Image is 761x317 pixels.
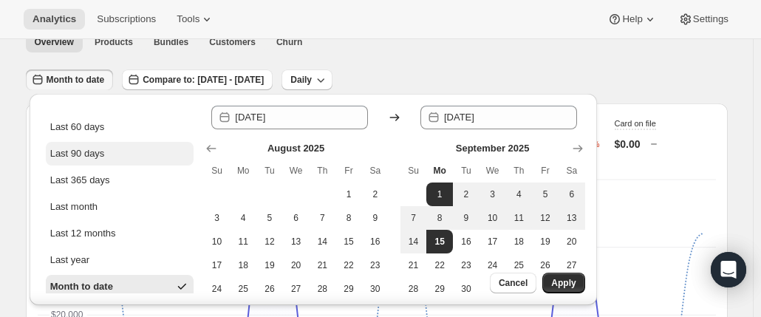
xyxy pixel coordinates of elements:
[406,283,421,295] span: 28
[309,277,335,301] button: Thursday August 28 2025
[559,230,585,253] button: Saturday September 20 2025
[485,165,500,177] span: We
[453,230,480,253] button: Tuesday September 16 2025
[335,159,362,183] th: Friday
[210,259,225,271] span: 17
[453,183,480,206] button: Tuesday September 2 2025
[542,273,584,293] button: Apply
[453,159,480,183] th: Tuesday
[289,212,304,224] span: 6
[426,253,453,277] button: Monday September 22 2025
[459,188,474,200] span: 2
[262,165,277,177] span: Tu
[50,279,113,294] div: Month to date
[204,230,231,253] button: Sunday August 10 2025
[309,253,335,277] button: Thursday August 21 2025
[289,259,304,271] span: 20
[505,253,532,277] button: Thursday September 25 2025
[362,183,389,206] button: Saturday August 2 2025
[432,259,447,271] span: 22
[201,138,222,159] button: Show previous month, July 2025
[50,226,116,241] div: Last 12 months
[485,188,500,200] span: 3
[406,236,421,248] span: 14
[459,259,474,271] span: 23
[46,168,194,192] button: Last 365 days
[368,188,383,200] span: 2
[564,259,579,271] span: 27
[204,253,231,277] button: Sunday August 17 2025
[485,259,500,271] span: 24
[538,259,553,271] span: 26
[480,253,506,277] button: Wednesday September 24 2025
[33,13,76,25] span: Analytics
[168,9,223,30] button: Tools
[551,277,576,289] span: Apply
[177,13,199,25] span: Tools
[341,165,356,177] span: Fr
[598,9,666,30] button: Help
[50,253,89,267] div: Last year
[505,230,532,253] button: Thursday September 18 2025
[341,283,356,295] span: 29
[315,165,330,177] span: Th
[532,206,559,230] button: Friday September 12 2025
[289,165,304,177] span: We
[480,206,506,230] button: Wednesday September 10 2025
[615,119,656,128] span: Card on file
[505,183,532,206] button: Thursday September 4 2025
[283,253,310,277] button: Wednesday August 20 2025
[538,165,553,177] span: Fr
[511,259,526,271] span: 25
[426,159,453,183] th: Monday
[204,206,231,230] button: Sunday August 3 2025
[459,212,474,224] span: 9
[50,200,98,214] div: Last month
[236,236,250,248] span: 11
[50,173,110,188] div: Last 365 days
[622,13,642,25] span: Help
[204,277,231,301] button: Sunday August 24 2025
[485,236,500,248] span: 17
[459,165,474,177] span: Tu
[46,222,194,245] button: Last 12 months
[230,159,256,183] th: Monday
[256,159,283,183] th: Tuesday
[532,183,559,206] button: Friday September 5 2025
[511,165,526,177] span: Th
[426,230,453,253] button: End of range Today Monday September 15 2025
[50,146,105,161] div: Last 90 days
[315,259,330,271] span: 21
[46,115,194,139] button: Last 60 days
[368,212,383,224] span: 9
[46,195,194,219] button: Last month
[368,236,383,248] span: 16
[480,230,506,253] button: Wednesday September 17 2025
[26,69,114,90] button: Month to date
[341,188,356,200] span: 1
[290,74,312,86] span: Daily
[335,206,362,230] button: Friday August 8 2025
[262,283,277,295] span: 26
[538,212,553,224] span: 12
[669,9,737,30] button: Settings
[262,236,277,248] span: 12
[453,206,480,230] button: Tuesday September 9 2025
[532,159,559,183] th: Friday
[50,120,105,134] div: Last 60 days
[480,159,506,183] th: Wednesday
[230,230,256,253] button: Monday August 11 2025
[341,259,356,271] span: 22
[47,74,105,86] span: Month to date
[426,206,453,230] button: Monday September 8 2025
[276,36,302,48] span: Churn
[335,253,362,277] button: Friday August 22 2025
[362,159,389,183] th: Saturday
[511,236,526,248] span: 18
[335,230,362,253] button: Friday August 15 2025
[143,74,264,86] span: Compare to: [DATE] - [DATE]
[283,230,310,253] button: Wednesday August 13 2025
[97,13,156,25] span: Subscriptions
[236,283,250,295] span: 25
[230,277,256,301] button: Monday August 25 2025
